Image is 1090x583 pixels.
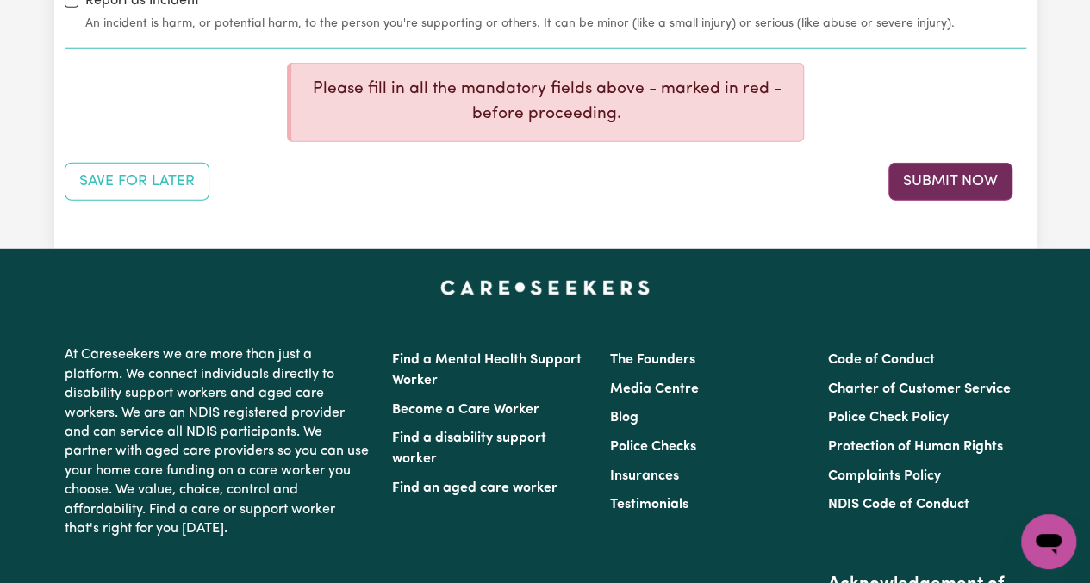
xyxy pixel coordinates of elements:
a: Find an aged care worker [392,481,557,495]
a: Testimonials [610,498,688,512]
a: Find a Mental Health Support Worker [392,353,582,388]
a: Insurances [610,469,679,483]
a: The Founders [610,353,695,367]
a: Protection of Human Rights [828,440,1003,454]
a: NDIS Code of Conduct [828,498,969,512]
a: Blog [610,411,638,425]
a: Charter of Customer Service [828,382,1011,396]
iframe: Button to launch messaging window [1021,514,1076,569]
p: At Careseekers we are more than just a platform. We connect individuals directly to disability su... [65,338,371,545]
a: Careseekers home page [440,280,650,294]
small: An incident is harm, or potential harm, to the person you're supporting or others. It can be mino... [85,15,1026,33]
a: Become a Care Worker [392,403,539,417]
button: Save your job report [65,163,209,201]
p: Please fill in all the mandatory fields above - marked in red - before proceeding. [305,78,789,127]
button: Submit your job report [888,163,1012,201]
a: Code of Conduct [828,353,935,367]
a: Police Checks [610,440,696,454]
a: Find a disability support worker [392,431,546,466]
a: Police Check Policy [828,411,949,425]
a: Complaints Policy [828,469,941,483]
a: Media Centre [610,382,699,396]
